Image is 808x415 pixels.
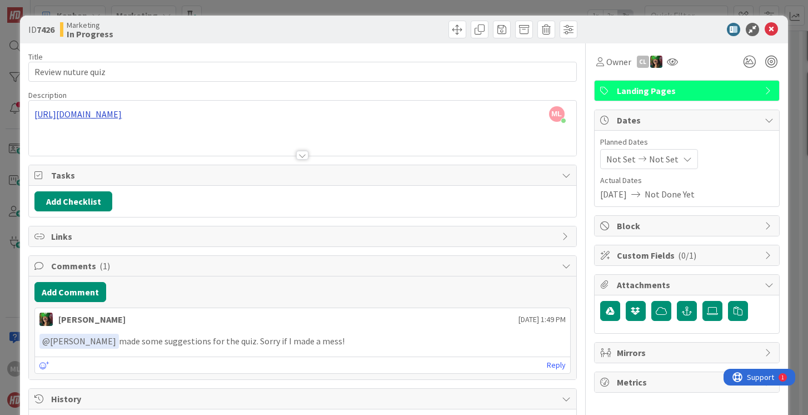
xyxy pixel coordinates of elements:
[606,55,631,68] span: Owner
[39,334,565,349] p: made some suggestions for the quiz. Sorry if I made a mess!
[51,230,556,243] span: Links
[23,2,51,15] span: Support
[600,175,774,186] span: Actual Dates
[67,21,113,29] span: Marketing
[617,278,759,292] span: Attachments
[51,169,556,182] span: Tasks
[37,24,54,35] b: 7426
[600,136,774,148] span: Planned Dates
[606,152,636,166] span: Not Set
[650,56,662,68] img: SL
[42,335,50,347] span: @
[51,392,556,406] span: History
[67,29,113,38] b: In Progress
[39,313,53,326] img: SL
[28,62,576,82] input: type card name here...
[58,4,61,13] div: 1
[549,106,565,122] span: ML
[518,314,566,325] span: [DATE] 1:49 PM
[645,187,695,201] span: Not Done Yet
[58,313,126,326] div: [PERSON_NAME]
[547,358,566,372] a: Reply
[34,108,122,120] a: [URL][DOMAIN_NAME]
[617,219,759,233] span: Block
[34,282,106,302] button: Add Comment
[28,90,67,100] span: Description
[42,335,116,347] span: [PERSON_NAME]
[637,56,649,68] div: CL
[617,249,759,262] span: Custom Fields
[28,52,43,62] label: Title
[649,152,679,166] span: Not Set
[51,259,556,273] span: Comments
[678,250,696,261] span: ( 0/1 )
[617,113,759,127] span: Dates
[28,23,54,36] span: ID
[99,260,110,271] span: ( 1 )
[617,84,759,97] span: Landing Pages
[600,187,627,201] span: [DATE]
[34,191,112,211] button: Add Checklist
[617,376,759,389] span: Metrics
[617,346,759,359] span: Mirrors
